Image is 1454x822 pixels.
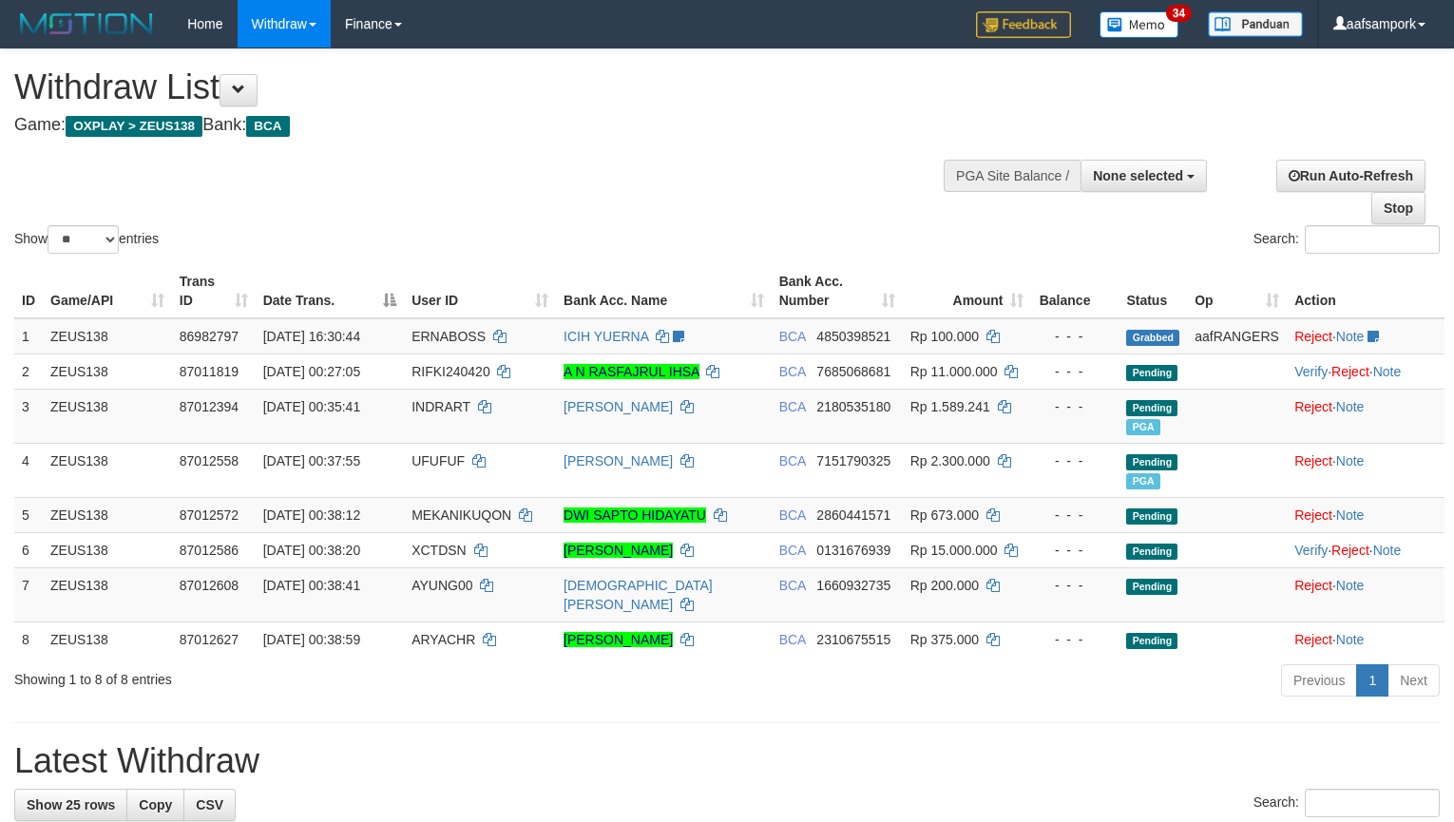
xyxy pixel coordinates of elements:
a: Note [1336,507,1365,523]
a: Reject [1331,543,1369,558]
span: [DATE] 00:38:41 [263,578,360,593]
th: ID [14,264,43,318]
span: Pending [1126,365,1177,381]
a: Reject [1294,329,1332,344]
a: Verify [1294,543,1328,558]
td: · [1287,567,1444,621]
th: Bank Acc. Name: activate to sort column ascending [556,264,772,318]
h4: Game: Bank: [14,116,950,135]
span: BCA [779,399,806,414]
label: Search: [1253,225,1440,254]
td: aafRANGERS [1187,318,1287,354]
span: INDRART [411,399,470,414]
div: - - - [1039,451,1111,470]
span: 87012558 [180,453,239,468]
td: ZEUS138 [43,567,172,621]
span: Copy 7685068681 to clipboard [816,364,890,379]
span: Rp 673.000 [910,507,979,523]
a: Reject [1294,578,1332,593]
input: Search: [1305,225,1440,254]
span: Copy 2180535180 to clipboard [816,399,890,414]
td: · · [1287,354,1444,389]
a: Previous [1281,664,1357,697]
td: 2 [14,354,43,389]
th: Status [1119,264,1187,318]
span: Pending [1126,544,1177,560]
th: Bank Acc. Number: activate to sort column ascending [772,264,903,318]
a: 1 [1356,664,1388,697]
span: 87012572 [180,507,239,523]
span: BCA [779,632,806,647]
span: AYUNG00 [411,578,472,593]
td: · [1287,497,1444,532]
span: Rp 375.000 [910,632,979,647]
span: RIFKI240420 [411,364,490,379]
td: ZEUS138 [43,621,172,657]
th: Amount: activate to sort column ascending [903,264,1032,318]
a: [PERSON_NAME] [564,453,673,468]
div: PGA Site Balance / [944,160,1081,192]
span: [DATE] 00:27:05 [263,364,360,379]
span: [DATE] 00:38:20 [263,543,360,558]
span: Rp 15.000.000 [910,543,998,558]
span: BCA [246,116,289,137]
h1: Latest Withdraw [14,742,1440,780]
span: ERNABOSS [411,329,486,344]
span: BCA [779,329,806,344]
span: 87012586 [180,543,239,558]
td: · [1287,389,1444,443]
span: 87012627 [180,632,239,647]
a: Reject [1294,399,1332,414]
a: A N RASFAJRUL IHSA [564,364,699,379]
span: Copy [139,797,172,812]
div: Showing 1 to 8 of 8 entries [14,662,592,689]
span: Rp 2.300.000 [910,453,990,468]
div: - - - [1039,541,1111,560]
img: Feedback.jpg [976,11,1071,38]
span: BCA [779,507,806,523]
a: Note [1373,543,1402,558]
th: Op: activate to sort column ascending [1187,264,1287,318]
a: ICIH YUERNA [564,329,648,344]
span: Copy 1660932735 to clipboard [816,578,890,593]
span: UFUFUF [411,453,465,468]
span: 86982797 [180,329,239,344]
span: [DATE] 00:38:12 [263,507,360,523]
td: · · [1287,532,1444,567]
label: Search: [1253,789,1440,817]
input: Search: [1305,789,1440,817]
span: BCA [779,543,806,558]
td: 7 [14,567,43,621]
span: Show 25 rows [27,797,115,812]
span: Pending [1126,633,1177,649]
span: Copy 0131676939 to clipboard [816,543,890,558]
td: 3 [14,389,43,443]
td: ZEUS138 [43,532,172,567]
a: Stop [1371,192,1425,224]
a: [DEMOGRAPHIC_DATA][PERSON_NAME] [564,578,713,612]
a: Note [1336,329,1365,344]
label: Show entries [14,225,159,254]
div: - - - [1039,362,1111,381]
span: MEKANIKUQON [411,507,511,523]
a: Verify [1294,364,1328,379]
a: [PERSON_NAME] [564,543,673,558]
span: BCA [779,578,806,593]
a: Copy [126,789,184,821]
h1: Withdraw List [14,68,950,106]
span: OXPLAY > ZEUS138 [66,116,202,137]
span: CSV [196,797,223,812]
span: Rp 200.000 [910,578,979,593]
span: Pending [1126,400,1177,416]
span: BCA [779,364,806,379]
span: 34 [1166,5,1192,22]
a: Reject [1294,507,1332,523]
a: Run Auto-Refresh [1276,160,1425,192]
span: 87012394 [180,399,239,414]
a: [PERSON_NAME] [564,399,673,414]
a: Show 25 rows [14,789,127,821]
span: Marked by aafanarl [1126,473,1159,489]
span: [DATE] 00:38:59 [263,632,360,647]
td: 6 [14,532,43,567]
span: Grabbed [1126,330,1179,346]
